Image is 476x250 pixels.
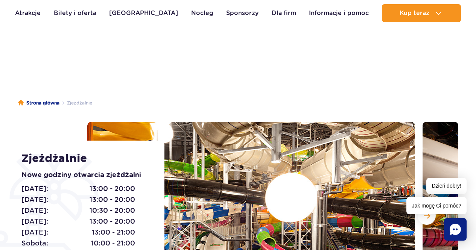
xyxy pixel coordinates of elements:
span: Kup teraz [400,10,429,17]
span: 13:00 - 20:00 [90,183,135,194]
span: Jak mogę Ci pomóc? [406,197,467,214]
span: [DATE]: [21,216,48,227]
span: [DATE]: [21,205,48,216]
span: Dzień dobry! [426,178,467,194]
span: 13:00 - 21:00 [92,227,135,238]
span: 10:30 - 20:00 [90,205,135,216]
p: Nowe godziny otwarcia zjeżdżalni [21,170,148,180]
span: Sobota: [21,238,48,248]
button: Kup teraz [382,4,461,22]
a: Bilety i oferta [54,4,96,22]
div: Chat [444,218,467,241]
span: [DATE]: [21,183,48,194]
span: 10:00 - 21:00 [91,238,135,248]
a: Sponsorzy [226,4,259,22]
a: Strona główna [18,99,59,107]
span: [DATE]: [21,227,48,238]
a: Dla firm [272,4,296,22]
li: Zjeżdżalnie [59,99,92,107]
h1: Zjeżdżalnie [21,152,148,165]
span: 13:00 - 20:00 [90,216,135,227]
a: Nocleg [191,4,213,22]
button: Następny slajd [418,207,436,225]
a: Informacje i pomoc [309,4,369,22]
a: Atrakcje [15,4,41,22]
span: 13:00 - 20:00 [90,194,135,205]
span: [DATE]: [21,194,48,205]
a: [GEOGRAPHIC_DATA] [109,4,178,22]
